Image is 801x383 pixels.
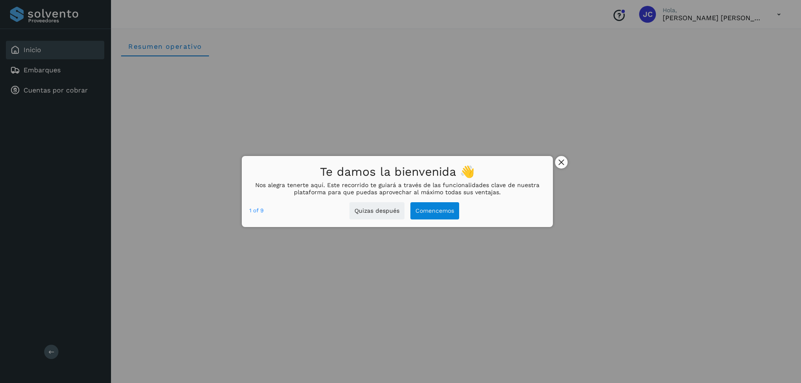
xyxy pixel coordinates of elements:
[555,156,568,169] button: close,
[249,163,545,182] h1: Te damos la bienvenida 👋
[249,206,264,215] div: step 1 of 9
[242,156,553,227] div: Te damos la bienvenida 👋Nos alegra tenerte aquí. Este recorrido te guiará a través de las funcion...
[349,202,404,219] button: Quizas después
[249,182,545,196] p: Nos alegra tenerte aquí. Este recorrido te guiará a través de las funcionalidades clave de nuestr...
[249,206,264,215] div: 1 of 9
[410,202,459,219] button: Comencemos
